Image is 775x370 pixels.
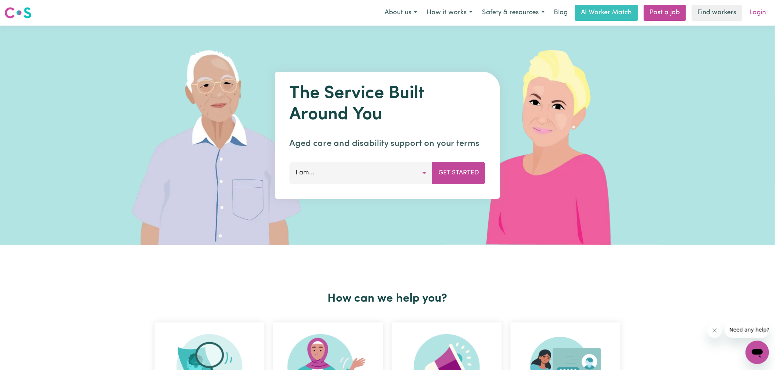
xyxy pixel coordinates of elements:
iframe: Close message [708,323,722,338]
a: Post a job [644,5,686,21]
a: Login [745,5,771,21]
button: Get Started [433,162,486,184]
button: I am... [290,162,433,184]
a: AI Worker Match [575,5,638,21]
button: Safety & resources [477,5,549,20]
iframe: Button to launch messaging window [746,341,769,364]
a: Blog [549,5,572,21]
a: Find workers [692,5,742,21]
span: Need any help? [4,5,44,11]
a: Careseekers logo [4,4,31,21]
h1: The Service Built Around You [290,83,486,125]
img: Careseekers logo [4,6,31,19]
button: About us [380,5,422,20]
p: Aged care and disability support on your terms [290,137,486,150]
iframe: Message from company [725,322,769,338]
button: How it works [422,5,477,20]
h2: How can we help you? [150,292,625,306]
